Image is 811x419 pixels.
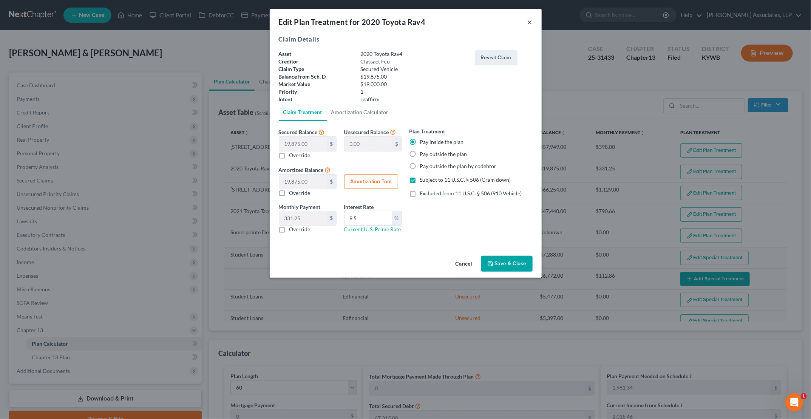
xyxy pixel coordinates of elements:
[289,152,310,159] label: Override
[275,73,357,80] div: Balance from Sch. D
[392,137,402,151] div: $
[279,17,426,27] div: Edit Plan Treatment for 2020 Toyota Rav4
[420,162,497,170] label: Pay outside the plan by codebtor
[357,58,471,65] div: Classact Fcu
[327,137,336,151] div: $
[357,73,471,80] div: $19,875.00
[289,226,310,233] label: Override
[344,226,401,232] a: Current U. S. Prime Rate
[344,129,389,135] span: Unsecured Balance
[279,175,327,189] input: 0.00
[475,50,517,65] button: Revisit Claim
[279,137,327,151] input: 0.00
[785,393,803,411] iframe: Intercom live chat
[275,80,357,88] div: Market Value
[409,127,445,135] label: Plan Treatment
[481,256,533,272] button: Save & Close
[279,103,327,121] a: Claim Treatment
[420,150,467,158] label: Pay outside the plan
[327,211,336,226] div: $
[275,58,357,65] div: Creditor
[279,211,327,226] input: 0.00
[420,138,464,146] label: Pay inside the plan
[357,50,471,58] div: 2020 Toyota Rav4
[344,137,392,151] input: 0.00
[357,96,471,103] div: reaffirm
[344,211,392,226] input: 0.00
[801,393,807,399] span: 1
[357,80,471,88] div: $19,000.00
[275,96,357,103] div: Intent
[420,176,511,183] span: Subject to 11 U.S.C. § 506 (Cram down)
[275,65,357,73] div: Claim Type
[279,167,324,173] span: Amortized Balance
[279,129,318,135] span: Secured Balance
[527,17,533,26] button: ×
[344,203,374,211] label: Interest Rate
[450,257,478,272] button: Cancel
[344,174,398,189] button: Amortization Tool
[327,103,393,121] a: Amortization Calculator
[420,190,522,196] span: Excluded from 11 U.S.C. § 506 (910 Vehicle)
[327,175,336,189] div: $
[392,211,402,226] div: %
[275,88,357,96] div: Priority
[279,35,533,44] h5: Claim Details
[289,189,310,197] label: Override
[357,88,471,96] div: 1
[279,203,321,211] label: Monthly Payment
[357,65,471,73] div: Secured Vehicle
[275,50,357,58] div: Asset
